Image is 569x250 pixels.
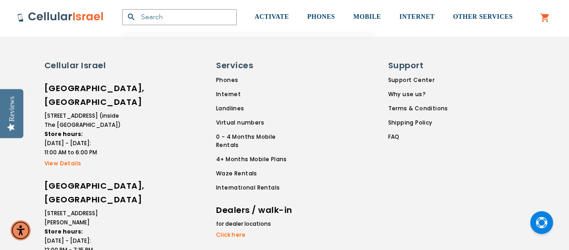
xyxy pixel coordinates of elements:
span: PHONES [307,13,335,20]
span: ACTIVATE [255,13,289,20]
h6: [GEOGRAPHIC_DATA], [GEOGRAPHIC_DATA] [44,179,122,207]
a: Why use us? [388,90,448,98]
h6: Dealers / walk-in [216,203,294,217]
a: 0 - 4 Months Mobile Rentals [216,133,299,149]
a: Waze Rentals [216,169,299,178]
input: Search [122,9,237,25]
h6: Services [216,60,294,71]
a: Landlines [216,104,299,113]
div: Reviews [8,96,16,121]
li: [STREET_ADDRESS] (inside The [GEOGRAPHIC_DATA]) [DATE] - [DATE]: 11:00 AM to 6:00 PM [44,111,122,157]
h6: Support [388,60,442,71]
span: MOBILE [353,13,381,20]
a: FAQ [388,133,448,141]
li: for dealer locations [216,219,294,228]
span: OTHER SERVICES [453,13,513,20]
strong: Store hours: [44,228,83,235]
a: Virtual numbers [216,119,299,127]
h6: Cellular Israel [44,60,122,71]
strong: Store hours: [44,130,83,138]
a: Support Center [388,76,448,84]
a: Phones [216,76,299,84]
span: INTERNET [399,13,434,20]
a: Click here [216,231,294,239]
h6: [GEOGRAPHIC_DATA], [GEOGRAPHIC_DATA] [44,82,122,109]
a: 4+ Months Mobile Plans [216,155,299,163]
img: Cellular Israel Logo [17,11,104,22]
a: View Details [44,159,122,168]
a: International Rentals [216,184,299,192]
a: Shipping Policy [388,119,448,127]
div: Accessibility Menu [11,220,31,240]
a: Terms & Conditions [388,104,448,113]
a: Internet [216,90,299,98]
